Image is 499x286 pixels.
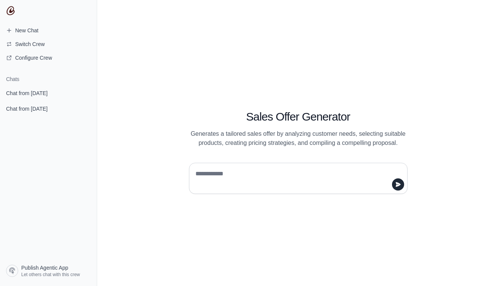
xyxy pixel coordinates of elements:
[21,272,80,278] span: Let others chat with this crew
[6,105,47,113] span: Chat from [DATE]
[3,38,94,50] button: Switch Crew
[15,54,52,62] span: Configure Crew
[6,6,15,15] img: CrewAI Logo
[3,52,94,64] a: Configure Crew
[3,262,94,280] a: Publish Agentic App Let others chat with this crew
[3,24,94,37] a: New Chat
[15,40,45,48] span: Switch Crew
[6,89,47,97] span: Chat from [DATE]
[3,102,94,116] a: Chat from [DATE]
[3,86,94,100] a: Chat from [DATE]
[21,264,68,272] span: Publish Agentic App
[189,110,408,124] h1: Sales Offer Generator
[15,27,38,34] span: New Chat
[189,129,408,148] p: Generates a tailored sales offer by analyzing customer needs, selecting suitable products, creati...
